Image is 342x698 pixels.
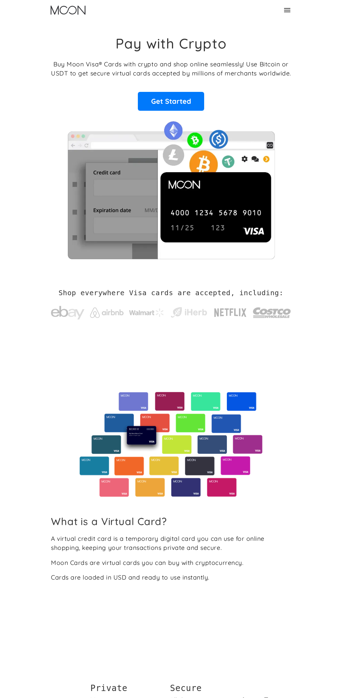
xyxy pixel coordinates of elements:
a: Airbnb [90,300,124,321]
a: Netflix [214,297,247,325]
a: home [51,6,85,15]
h2: Shop everywhere Visa cards are accepted, including: [59,289,284,297]
img: ebay [51,302,84,323]
div: Moon Cards are virtual cards you can buy with cryptocurrency. [51,558,243,567]
img: iHerb [170,306,208,319]
div: Cards are loaded in USD and ready to use instantly. [51,573,209,582]
a: iHerb [170,299,208,322]
h2: Secure [170,683,207,695]
a: Costco [253,295,291,327]
img: Costco [253,302,291,323]
img: Walmart [129,308,164,317]
div: A virtual credit card is a temporary digital card you can use for online shopping, keeping your t... [51,534,291,552]
a: Walmart [129,301,164,320]
img: Netflix [214,304,247,321]
img: Moon Logo [51,6,85,15]
img: Virtual cards from Moon [79,392,263,497]
a: ebay [51,295,84,327]
img: Moon Cards let you spend your crypto anywhere Visa is accepted. [51,116,291,259]
h1: Private [90,683,127,695]
h1: Pay with Crypto [116,35,226,52]
p: Buy Moon Visa® Cards with crypto and shop online seamlessly! Use Bitcoin or USDT to get secure vi... [51,59,291,78]
h2: What is a Virtual Card? [51,515,291,528]
a: Get Started [138,92,204,111]
img: Airbnb [90,307,124,318]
